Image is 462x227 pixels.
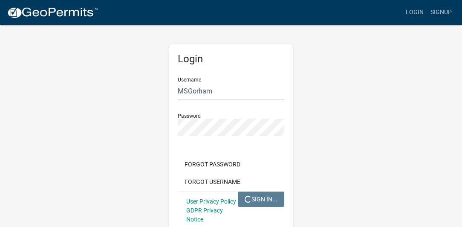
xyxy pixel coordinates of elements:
h5: Login [178,53,284,65]
button: Forgot Password [178,157,247,172]
span: SIGN IN... [245,195,277,202]
button: SIGN IN... [238,192,284,207]
a: Signup [427,4,455,20]
a: GDPR Privacy Notice [186,207,223,223]
a: Login [402,4,427,20]
button: Forgot Username [178,174,247,189]
a: User Privacy Policy [186,198,236,205]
